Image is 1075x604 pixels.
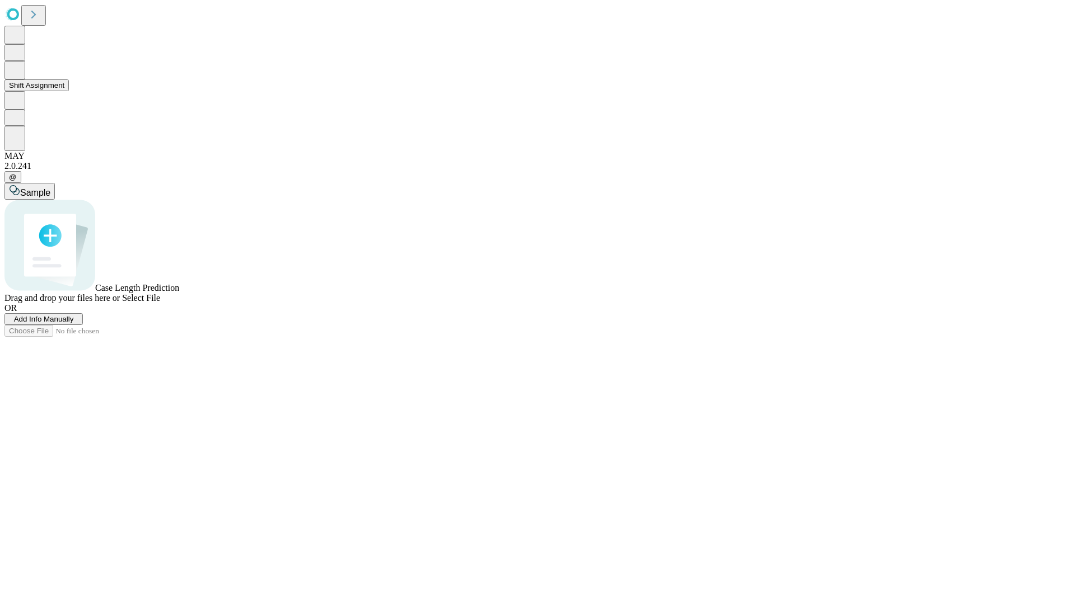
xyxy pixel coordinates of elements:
[14,315,74,323] span: Add Info Manually
[4,293,120,303] span: Drag and drop your files here or
[4,303,17,313] span: OR
[20,188,50,197] span: Sample
[4,79,69,91] button: Shift Assignment
[4,161,1071,171] div: 2.0.241
[4,171,21,183] button: @
[4,183,55,200] button: Sample
[4,313,83,325] button: Add Info Manually
[122,293,160,303] span: Select File
[95,283,179,292] span: Case Length Prediction
[9,173,17,181] span: @
[4,151,1071,161] div: MAY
